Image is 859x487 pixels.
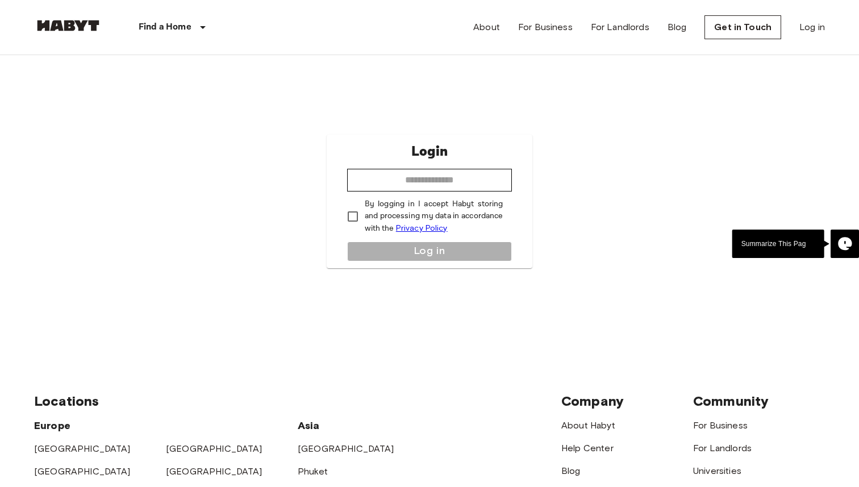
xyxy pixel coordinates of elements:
a: For Business [518,20,573,34]
a: About [473,20,500,34]
a: For Business [693,420,748,431]
a: Universities [693,465,741,476]
a: Get in Touch [704,15,781,39]
a: [GEOGRAPHIC_DATA] [166,443,262,454]
a: Privacy Policy [396,223,448,233]
a: Help Center [561,443,614,453]
span: Community [693,393,769,409]
a: [GEOGRAPHIC_DATA] [34,466,131,477]
a: Log in [799,20,825,34]
span: Company [561,393,624,409]
a: Phuket [298,466,328,477]
p: Login [411,141,448,162]
span: Asia [298,419,320,432]
a: Blog [561,465,581,476]
a: [GEOGRAPHIC_DATA] [298,443,394,454]
a: Blog [668,20,687,34]
span: Europe [34,419,70,432]
p: Find a Home [139,20,191,34]
a: For Landlords [591,20,649,34]
a: [GEOGRAPHIC_DATA] [34,443,131,454]
p: By logging in I accept Habyt storing and processing my data in accordance with the [365,198,503,235]
a: About Habyt [561,420,615,431]
img: Habyt [34,20,102,31]
a: For Landlords [693,443,752,453]
a: [GEOGRAPHIC_DATA] [166,466,262,477]
span: Locations [34,393,99,409]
